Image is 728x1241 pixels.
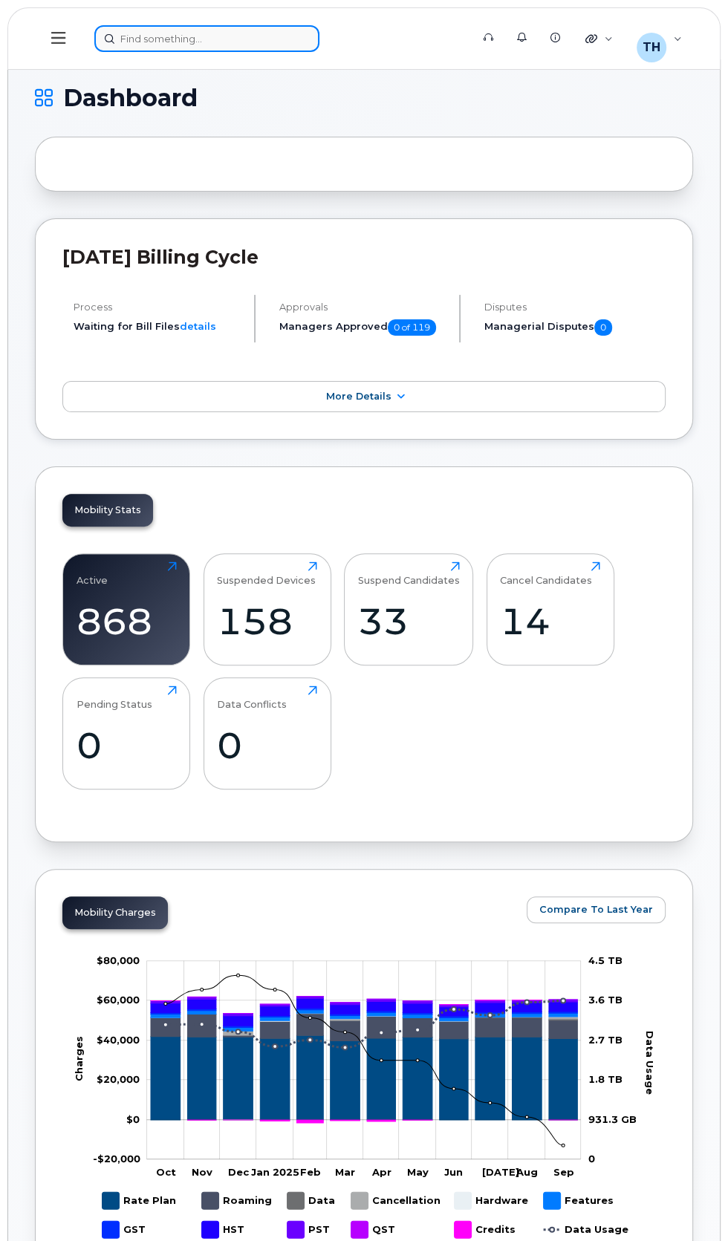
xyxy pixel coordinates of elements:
h4: Disputes [484,302,666,313]
g: Rate Plan [150,1035,576,1120]
g: $0 [97,954,140,965]
tspan: 2.7 TB [588,1033,623,1045]
span: Dashboard [63,87,198,109]
div: 33 [358,599,460,643]
a: details [180,320,216,332]
tspan: $80,000 [97,954,140,965]
tspan: 4.5 TB [588,954,623,965]
tspan: $40,000 [97,1033,140,1045]
g: Cancellation [351,1186,440,1215]
span: 0 of 119 [388,319,436,336]
div: Active [77,561,108,586]
tspan: [DATE] [482,1165,519,1177]
tspan: 1.8 TB [588,1073,623,1085]
h4: Process [74,302,241,313]
tspan: Aug [515,1165,537,1177]
a: Pending Status0 [77,685,177,781]
g: Rate Plan [102,1186,175,1215]
g: $0 [97,994,140,1006]
tspan: Charges [72,1036,84,1081]
tspan: Dec [227,1165,249,1177]
tspan: 931.3 GB [588,1113,637,1124]
a: Active868 [77,561,177,657]
div: Suspend Candidates [358,561,460,586]
h4: Approvals [279,302,447,313]
li: Waiting for Bill Files [74,319,241,333]
div: 14 [500,599,600,643]
g: Hardware [454,1186,528,1215]
g: HST [150,998,576,1026]
tspan: Jun [443,1165,462,1177]
tspan: Apr [371,1165,391,1177]
g: $0 [93,1152,140,1164]
tspan: Nov [192,1165,212,1177]
h2: [DATE] Billing Cycle [62,246,666,268]
div: Data Conflicts [217,685,287,710]
div: 0 [217,723,317,767]
div: 158 [217,599,317,643]
tspan: Data Usage [644,1031,656,1095]
a: Cancel Candidates14 [500,561,600,657]
a: Suspend Candidates33 [358,561,460,657]
h5: Managers Approved [279,319,447,336]
g: Features [543,1186,613,1215]
div: Suspended Devices [217,561,316,586]
tspan: $60,000 [97,994,140,1006]
tspan: -$20,000 [93,1152,140,1164]
g: $0 [97,1033,140,1045]
span: More Details [326,391,391,402]
tspan: 0 [588,1152,595,1164]
tspan: $0 [126,1113,140,1124]
a: Suspended Devices158 [217,561,317,657]
div: 0 [77,723,177,767]
button: Compare To Last Year [527,896,666,923]
g: Data [287,1186,336,1215]
span: 0 [594,319,612,336]
tspan: 3.6 TB [588,994,623,1006]
g: Roaming [201,1186,272,1215]
tspan: Oct [156,1165,176,1177]
div: Pending Status [77,685,152,710]
h5: Managerial Disputes [484,319,666,336]
tspan: Sep [553,1165,574,1177]
tspan: Mar [334,1165,354,1177]
tspan: $20,000 [97,1073,140,1085]
tspan: Feb [300,1165,321,1177]
span: Compare To Last Year [539,902,653,916]
g: $0 [97,1073,140,1085]
tspan: May [406,1165,428,1177]
a: Data Conflicts0 [217,685,317,781]
tspan: Jan 2025 [250,1165,299,1177]
div: Cancel Candidates [500,561,592,586]
g: Roaming [150,1013,576,1040]
div: 868 [77,599,177,643]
